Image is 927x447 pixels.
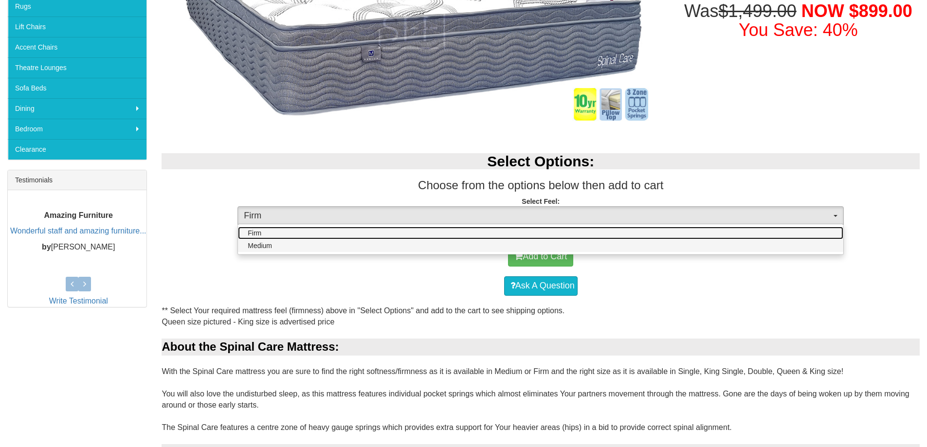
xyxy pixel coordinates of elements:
p: [PERSON_NAME] [10,242,146,253]
span: NOW $899.00 [801,1,912,21]
button: Add to Cart [508,247,573,267]
del: $1,499.00 [719,1,797,21]
a: Accent Chairs [8,37,146,57]
a: Sofa Beds [8,78,146,98]
a: Clearance [8,139,146,160]
div: About the Spinal Care Mattress: [162,339,920,355]
span: Firm [244,210,831,222]
span: Firm [248,228,261,238]
div: Testimonials [8,170,146,190]
b: Amazing Furniture [44,211,113,219]
span: Medium [248,241,272,250]
a: Dining [8,98,146,119]
a: Bedroom [8,119,146,139]
strong: Select Feel: [522,197,560,205]
b: by [42,243,51,251]
a: Write Testimonial [49,297,108,305]
a: Theatre Lounges [8,57,146,78]
b: Select Options: [487,153,594,169]
a: Ask A Question [504,276,578,296]
h3: Choose from the options below then add to cart [162,179,920,192]
a: Lift Chairs [8,17,146,37]
font: You Save: 40% [739,20,858,40]
a: Wonderful staff and amazing furniture... [10,227,146,235]
h1: Was [677,1,920,40]
button: Firm [237,206,844,226]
